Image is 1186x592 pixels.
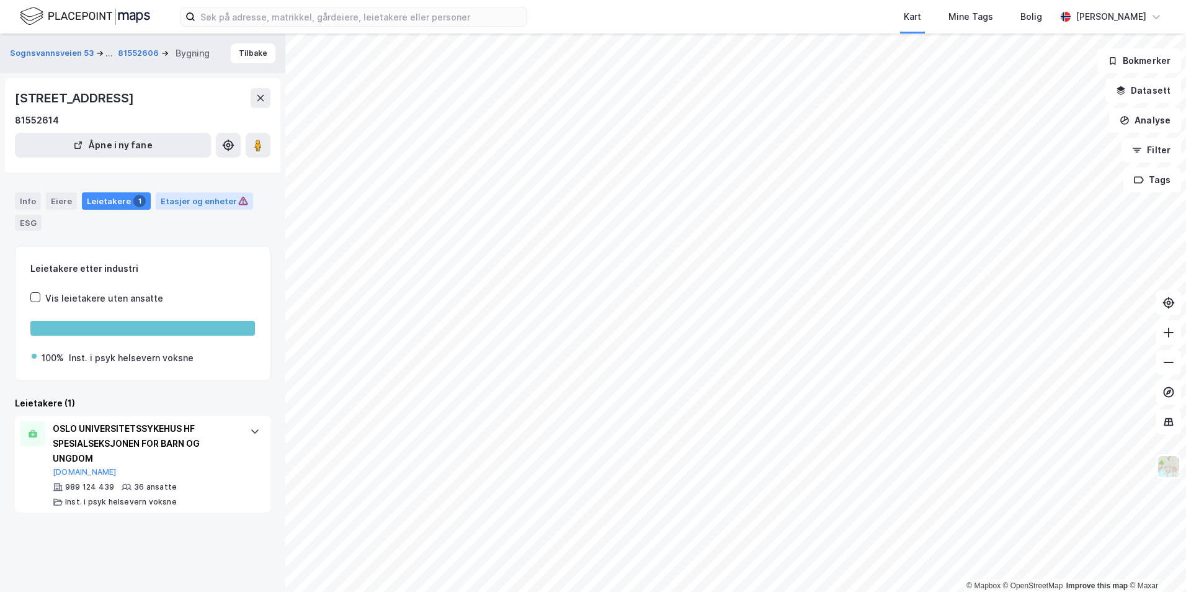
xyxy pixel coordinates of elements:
[966,581,1001,590] a: Mapbox
[15,215,42,231] div: ESG
[15,192,41,210] div: Info
[231,43,275,63] button: Tilbake
[1020,9,1042,24] div: Bolig
[15,113,59,128] div: 81552614
[65,482,114,492] div: 989 124 439
[948,9,993,24] div: Mine Tags
[10,46,96,61] button: Sognsvannsveien 53
[45,291,163,306] div: Vis leietakere uten ansatte
[15,88,136,108] div: [STREET_ADDRESS]
[1121,138,1181,163] button: Filter
[1109,108,1181,133] button: Analyse
[1066,581,1128,590] a: Improve this map
[1097,48,1181,73] button: Bokmerker
[118,47,161,60] button: 81552606
[69,351,194,366] div: Inst. i psyk helsevern voksne
[1124,532,1186,592] iframe: Chat Widget
[46,192,77,210] div: Eiere
[105,46,113,61] div: ...
[1105,78,1181,103] button: Datasett
[82,192,151,210] div: Leietakere
[1003,581,1063,590] a: OpenStreetMap
[904,9,921,24] div: Kart
[65,497,177,507] div: Inst. i psyk helsevern voksne
[53,421,238,466] div: OSLO UNIVERSITETSSYKEHUS HF SPESIALSEKSJONEN FOR BARN OG UNGDOM
[30,261,255,276] div: Leietakere etter industri
[195,7,527,26] input: Søk på adresse, matrikkel, gårdeiere, leietakere eller personer
[15,396,270,411] div: Leietakere (1)
[1123,168,1181,192] button: Tags
[133,195,146,207] div: 1
[42,351,64,366] div: 100%
[161,195,248,207] div: Etasjer og enheter
[53,467,117,477] button: [DOMAIN_NAME]
[134,482,177,492] div: 36 ansatte
[20,6,150,27] img: logo.f888ab2527a4732fd821a326f86c7f29.svg
[1076,9,1146,24] div: [PERSON_NAME]
[1157,455,1180,478] img: Z
[176,46,210,61] div: Bygning
[15,133,211,158] button: Åpne i ny fane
